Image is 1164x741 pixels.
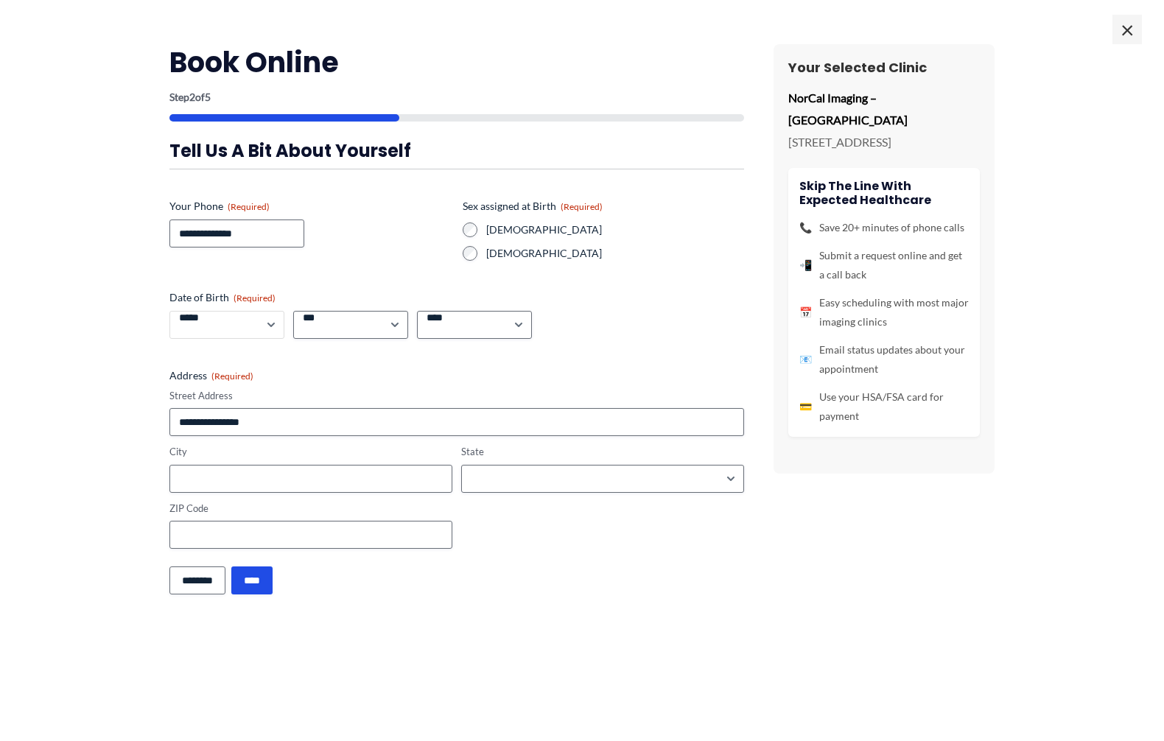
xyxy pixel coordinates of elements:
span: 📲 [799,256,812,275]
li: Save 20+ minutes of phone calls [799,218,969,237]
h4: Skip the line with Expected Healthcare [799,179,969,207]
span: 💳 [799,397,812,416]
label: Street Address [169,389,744,403]
span: 📅 [799,303,812,322]
li: Email status updates about your appointment [799,340,969,379]
label: [DEMOGRAPHIC_DATA] [486,222,744,237]
span: 📞 [799,218,812,237]
span: 5 [205,91,211,103]
p: [STREET_ADDRESS] [788,131,980,153]
span: (Required) [211,370,253,382]
p: NorCal Imaging – [GEOGRAPHIC_DATA] [788,87,980,130]
span: (Required) [234,292,276,303]
h3: Tell us a bit about yourself [169,139,744,162]
label: Your Phone [169,199,451,214]
label: [DEMOGRAPHIC_DATA] [486,246,744,261]
h2: Book Online [169,44,744,80]
legend: Sex assigned at Birth [463,199,603,214]
h3: Your Selected Clinic [788,59,980,76]
label: ZIP Code [169,502,452,516]
p: Step of [169,92,744,102]
span: × [1112,15,1142,44]
legend: Date of Birth [169,290,276,305]
span: (Required) [561,201,603,212]
li: Submit a request online and get a call back [799,246,969,284]
span: 2 [189,91,195,103]
label: City [169,445,452,459]
legend: Address [169,368,253,383]
li: Use your HSA/FSA card for payment [799,387,969,426]
span: 📧 [799,350,812,369]
li: Easy scheduling with most major imaging clinics [799,293,969,331]
label: State [461,445,744,459]
span: (Required) [228,201,270,212]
